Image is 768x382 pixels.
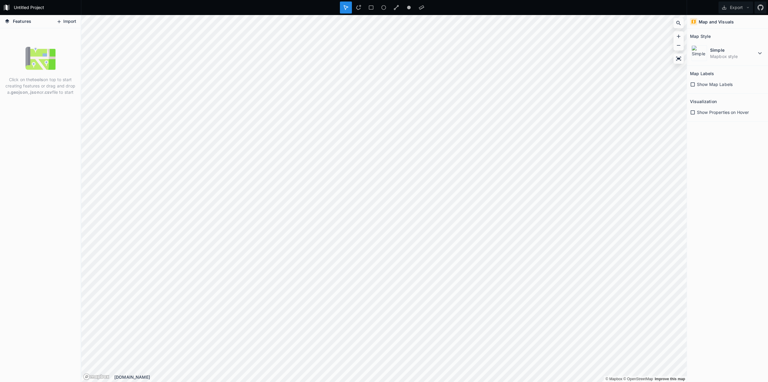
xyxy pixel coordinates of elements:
[83,373,109,380] a: Mapbox logo
[623,377,653,381] a: OpenStreetMap
[25,43,55,73] img: empty
[655,377,685,381] a: Map feedback
[690,32,711,41] h2: Map Style
[4,76,76,95] p: Click on the on top to start creating features or drag and drop a , or file to start
[718,2,753,14] button: Export
[605,377,622,381] a: Mapbox
[710,53,756,60] dd: Mapbox style
[710,47,756,53] dt: Simple
[10,90,28,95] strong: .geojson
[697,81,733,87] span: Show Map Labels
[699,19,734,25] h4: Map and Visuals
[29,90,40,95] strong: .json
[43,90,52,95] strong: .csv
[691,45,707,61] img: Simple
[690,69,714,78] h2: Map Labels
[32,77,43,82] strong: tools
[114,374,687,380] div: [DOMAIN_NAME]
[697,109,749,115] span: Show Properties on Hover
[53,17,79,26] button: Import
[690,97,717,106] h2: Visualization
[13,18,31,24] span: Features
